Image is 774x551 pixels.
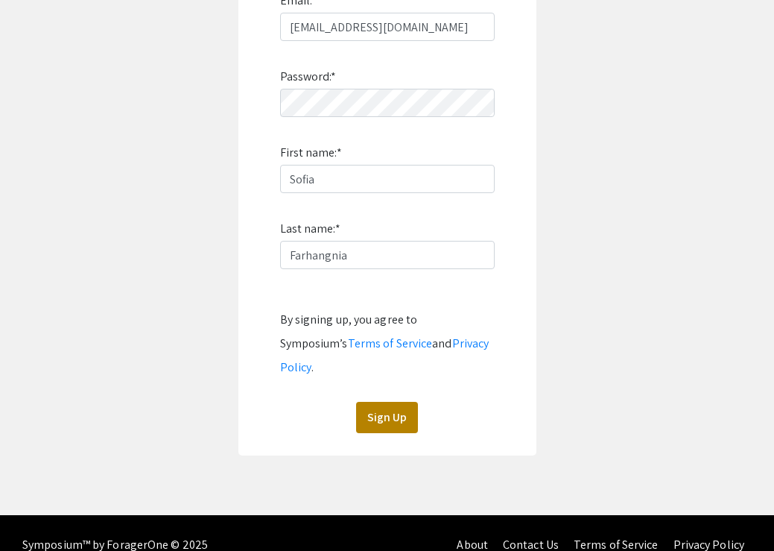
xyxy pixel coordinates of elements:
div: By signing up, you agree to Symposium’s and . [280,308,495,380]
label: First name: [280,141,342,165]
button: Sign Up [356,402,418,433]
iframe: Chat [11,484,63,540]
label: Last name: [280,217,340,241]
a: Terms of Service [348,336,433,351]
label: Password: [280,65,337,89]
